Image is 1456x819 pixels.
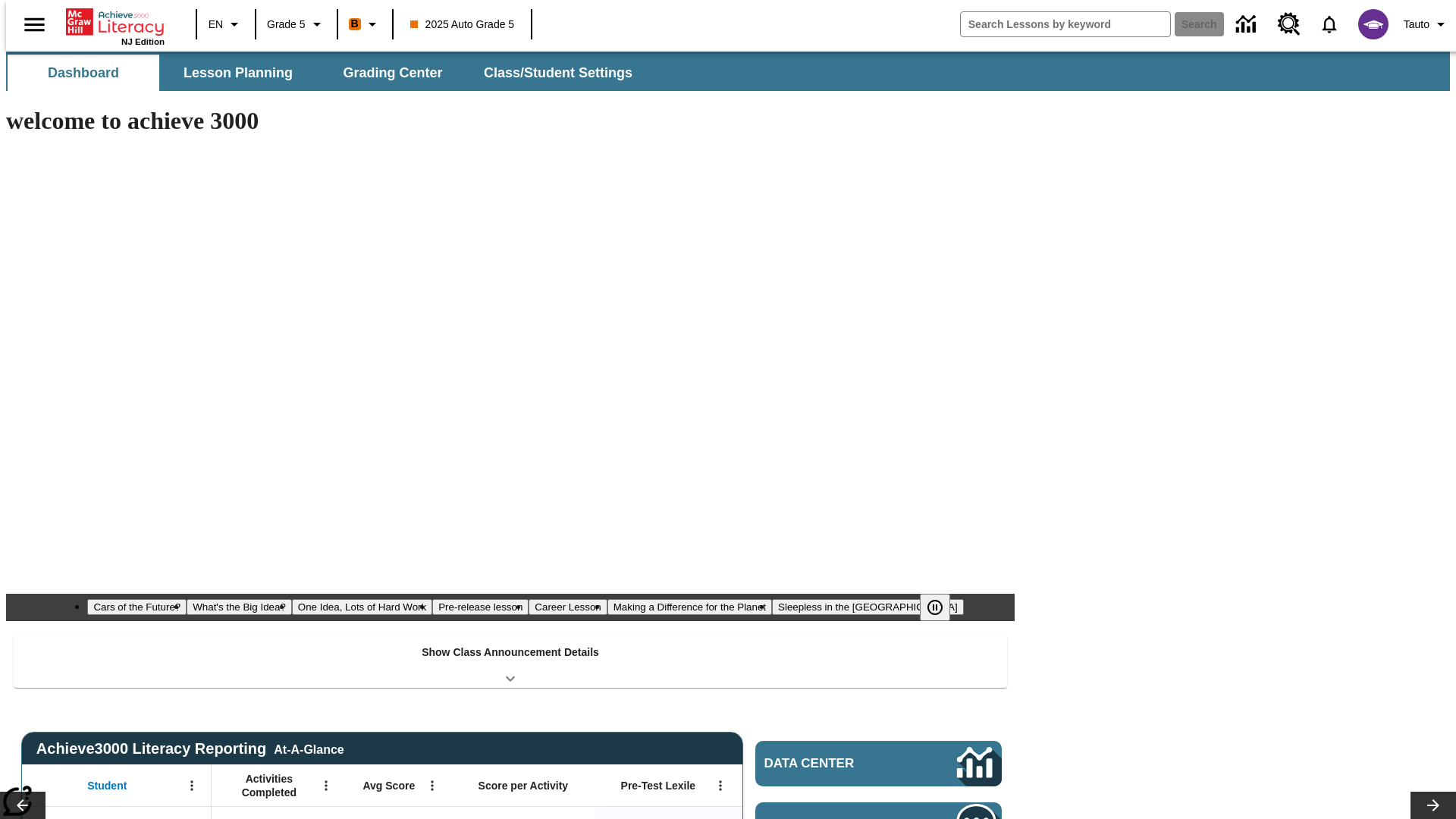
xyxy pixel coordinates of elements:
[121,37,165,46] span: NJ Edition
[315,774,337,797] button: Open Menu
[1269,4,1310,45] a: Resource Center, Will open in new tab
[472,55,645,91] button: Class/Student Settings
[1358,9,1389,39] img: avatar image
[12,2,57,47] button: Open side menu
[1398,11,1456,38] button: Profile/Settings
[920,594,950,621] button: Pause
[292,599,432,615] button: Slide 3 One Idea, Lots of Hard Work
[267,17,306,33] span: Grade 5
[607,599,772,615] button: Slide 6 Making a Difference for the Planet
[219,772,319,799] span: Activities Completed
[755,741,1002,786] a: Data Center
[709,774,732,797] button: Open Menu
[362,779,415,792] span: Avg Score
[6,52,1450,91] div: SubNavbar
[920,594,965,621] div: Pause
[529,599,607,615] button: Slide 5 Career Lesson
[6,55,646,91] div: SubNavbar
[422,645,599,661] p: Show Class Announcement Details
[479,779,569,792] span: Score per Activity
[1410,792,1456,819] button: Lesson carousel, Next
[162,55,314,91] button: Lesson Planning
[66,7,165,37] a: Home
[261,11,332,38] button: Grade: Grade 5, Select a grade
[1227,4,1269,45] a: Data Center
[351,14,359,33] span: B
[8,55,159,91] button: Dashboard
[187,599,292,615] button: Slide 2 What's the Big Idea?
[36,740,344,758] span: Achieve3000 Literacy Reporting
[180,774,203,797] button: Open Menu
[1349,5,1398,44] button: Select a new avatar
[14,635,1007,688] div: Show Class Announcement Details
[961,12,1170,36] input: search field
[432,599,529,615] button: Slide 4 Pre-release lesson
[202,11,250,38] button: Language: EN, Select a language
[274,740,344,757] div: At-A-Glance
[209,17,223,33] span: EN
[6,107,1015,135] h1: welcome to achieve 3000
[764,756,906,771] span: Data Center
[621,779,696,792] span: Pre-Test Lexile
[317,55,469,91] button: Grading Center
[1404,17,1429,33] span: Tauto
[343,11,388,38] button: Boost Class color is orange. Change class color
[772,599,964,615] button: Slide 7 Sleepless in the Animal Kingdom
[87,599,187,615] button: Slide 1 Cars of the Future?
[87,779,127,792] span: Student
[66,5,165,46] div: Home
[1310,5,1349,44] a: Notifications
[410,17,515,33] span: 2025 Auto Grade 5
[421,774,444,797] button: Open Menu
